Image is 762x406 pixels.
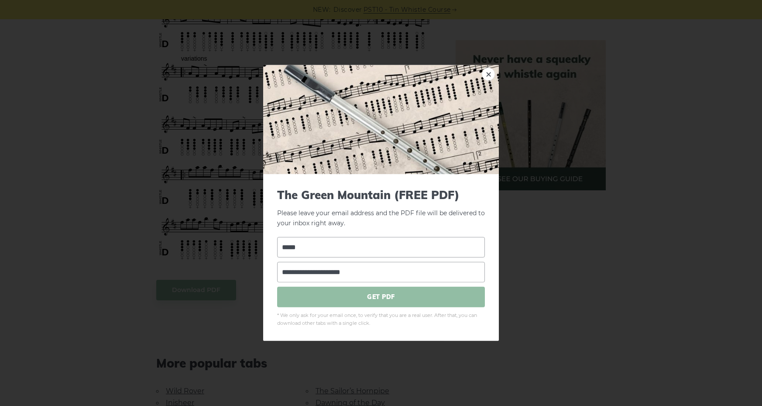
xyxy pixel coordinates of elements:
p: Please leave your email address and the PDF file will be delivered to your inbox right away. [277,188,485,228]
span: The Green Mountain (FREE PDF) [277,188,485,202]
img: Tin Whistle Tab Preview [263,65,499,174]
span: GET PDF [277,286,485,307]
span: * We only ask for your email once, to verify that you are a real user. After that, you can downlo... [277,311,485,327]
a: × [482,68,495,81]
